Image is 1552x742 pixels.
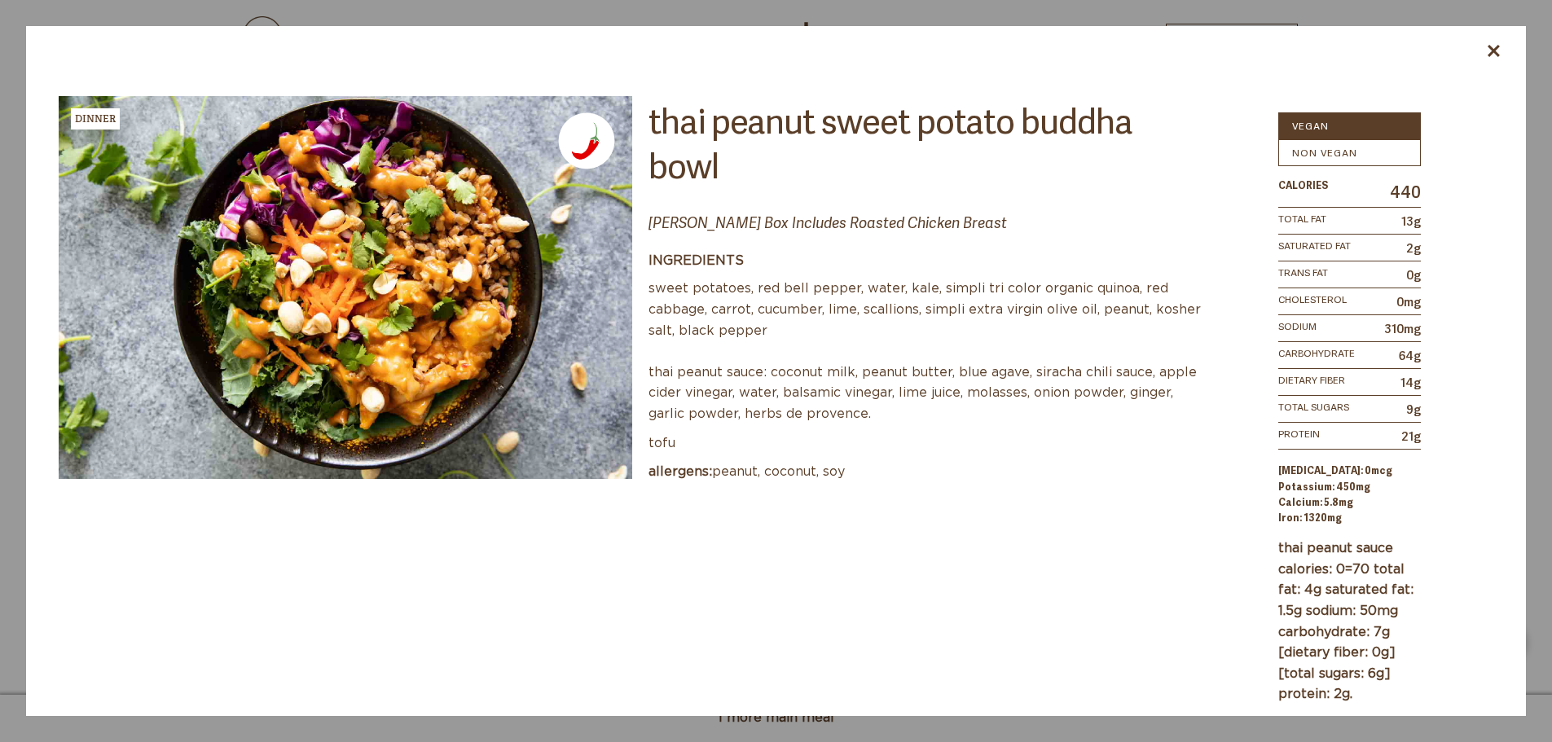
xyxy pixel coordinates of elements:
[1406,238,1421,257] span: 2g
[1278,238,1351,257] span: Saturated Fat
[59,96,632,479] img: Thai_Peanut-01.png
[1399,345,1421,365] span: 64g
[1401,426,1421,446] span: 21g
[1406,399,1421,419] span: 9g
[648,279,1206,424] p: Sweet Potatoes, Red Bell Pepper, Water, Kale, SIMPLi Tri Color Organic Quinoa, Red Cabbage, Carro...
[1406,265,1421,284] span: 0g
[648,96,1206,198] h1: Thai Peanut Sweet Potato Buddha Bowl
[648,433,1206,454] p: Tofu
[1400,372,1421,392] span: 14g
[1278,112,1421,139] label: Vegan
[1278,463,1421,478] li: [MEDICAL_DATA]: 0mcg
[1401,211,1421,231] span: 13g
[1278,399,1349,419] span: Total Sugars
[1278,139,1421,166] label: Non Vegan
[1278,494,1421,510] li: Calcium: 5.8mg
[1278,510,1421,525] li: Iron: 1320mg
[1278,265,1328,284] span: Trans Fat
[1278,345,1355,365] span: Carbohydrate
[1278,372,1345,392] span: Dietary Fiber
[648,462,1206,483] p: Peanut, Coconut, Soy
[648,198,1206,244] p: [PERSON_NAME] Box Includes Roasted Chicken Breast
[1278,211,1326,231] span: Total Fat
[648,465,712,478] span: Allergens:
[1278,538,1421,705] p: Thai Peanut Sauce Calories: 0=70 Total Fat: 4g Saturated Fat: 1.5g Sodium: 50mg Carbohydrate: 7g ...
[1278,292,1347,311] span: Cholesterol
[1390,178,1421,204] span: 440
[71,108,120,130] div: Dinner
[1278,178,1328,204] span: Calories
[1278,479,1421,494] li: Potassium: 450mg
[1396,292,1421,311] span: 0mg
[1278,318,1317,338] span: Sodium
[648,254,744,267] span: Ingredients
[1278,426,1320,446] span: Protein
[1384,318,1421,338] span: 310mg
